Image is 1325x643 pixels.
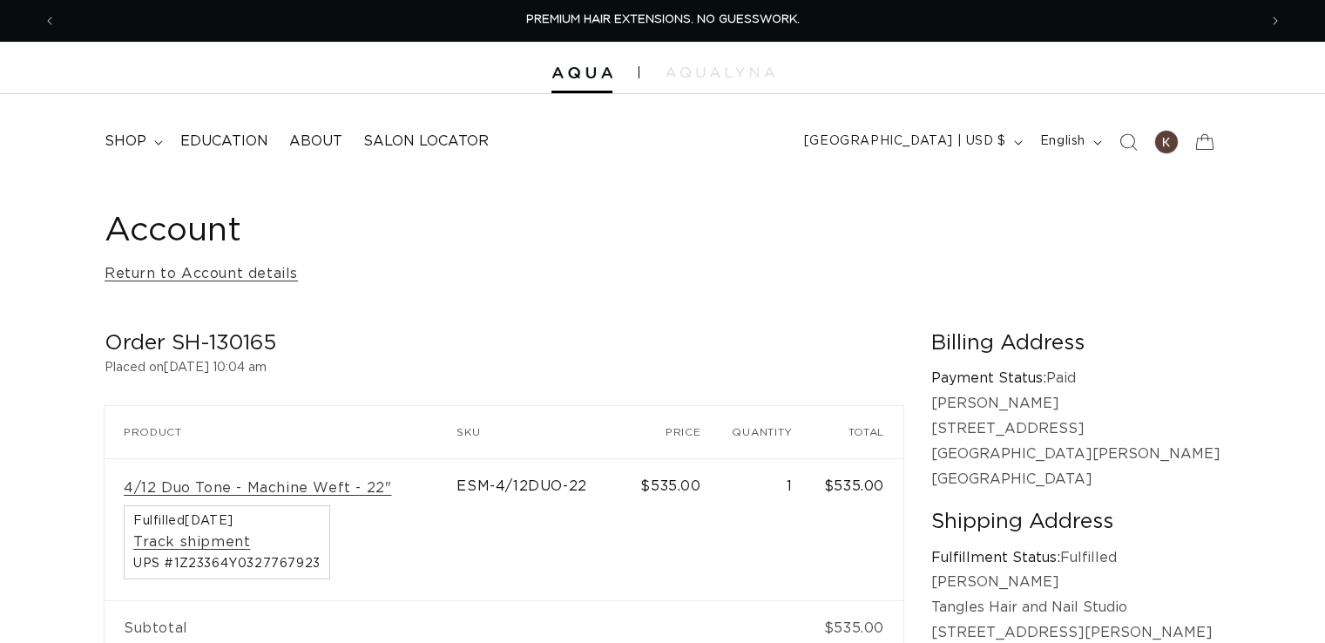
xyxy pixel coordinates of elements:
img: aqualyna.com [666,67,774,78]
th: Quantity [720,406,812,458]
button: English [1030,125,1109,159]
p: Fulfilled [931,545,1220,571]
a: Salon Locator [353,122,499,161]
p: Placed on [105,357,903,379]
span: PREMIUM HAIR EXTENSIONS. NO GUESSWORK. [526,14,800,25]
a: Track shipment [133,533,250,552]
td: ESM-4/12DUO-22 [456,458,628,601]
a: Return to Account details [105,261,298,287]
span: Education [180,132,268,151]
strong: Fulfillment Status: [931,551,1060,565]
th: SKU [456,406,628,458]
h2: Shipping Address [931,509,1220,536]
td: $535.00 [812,458,903,601]
th: Price [629,406,720,458]
a: 4/12 Duo Tone - Machine Weft - 22" [124,479,391,497]
h2: Order SH-130165 [105,330,903,357]
time: [DATE] 10:04 am [164,362,267,374]
summary: Search [1109,123,1147,161]
th: Product [105,406,456,458]
a: Education [170,122,279,161]
strong: Payment Status: [931,371,1046,385]
time: [DATE] [185,515,233,527]
span: UPS #1Z23364Y0327767923 [133,558,321,570]
h1: Account [105,210,1220,253]
span: English [1040,132,1085,151]
p: [PERSON_NAME] [STREET_ADDRESS] [GEOGRAPHIC_DATA][PERSON_NAME] [GEOGRAPHIC_DATA] [931,391,1220,491]
span: shop [105,132,146,151]
p: Paid [931,366,1220,391]
td: Subtotal [105,600,812,640]
th: Total [812,406,903,458]
span: About [289,132,342,151]
td: $535.00 [812,600,903,640]
button: Next announcement [1256,4,1295,37]
a: About [279,122,353,161]
span: Fulfilled [133,515,321,527]
span: $535.00 [640,479,700,493]
img: Aqua Hair Extensions [551,67,612,79]
span: Salon Locator [363,132,489,151]
summary: shop [94,122,170,161]
h2: Billing Address [931,330,1220,357]
td: 1 [720,458,812,601]
span: [GEOGRAPHIC_DATA] | USD $ [804,132,1006,151]
button: Previous announcement [30,4,69,37]
button: [GEOGRAPHIC_DATA] | USD $ [794,125,1030,159]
